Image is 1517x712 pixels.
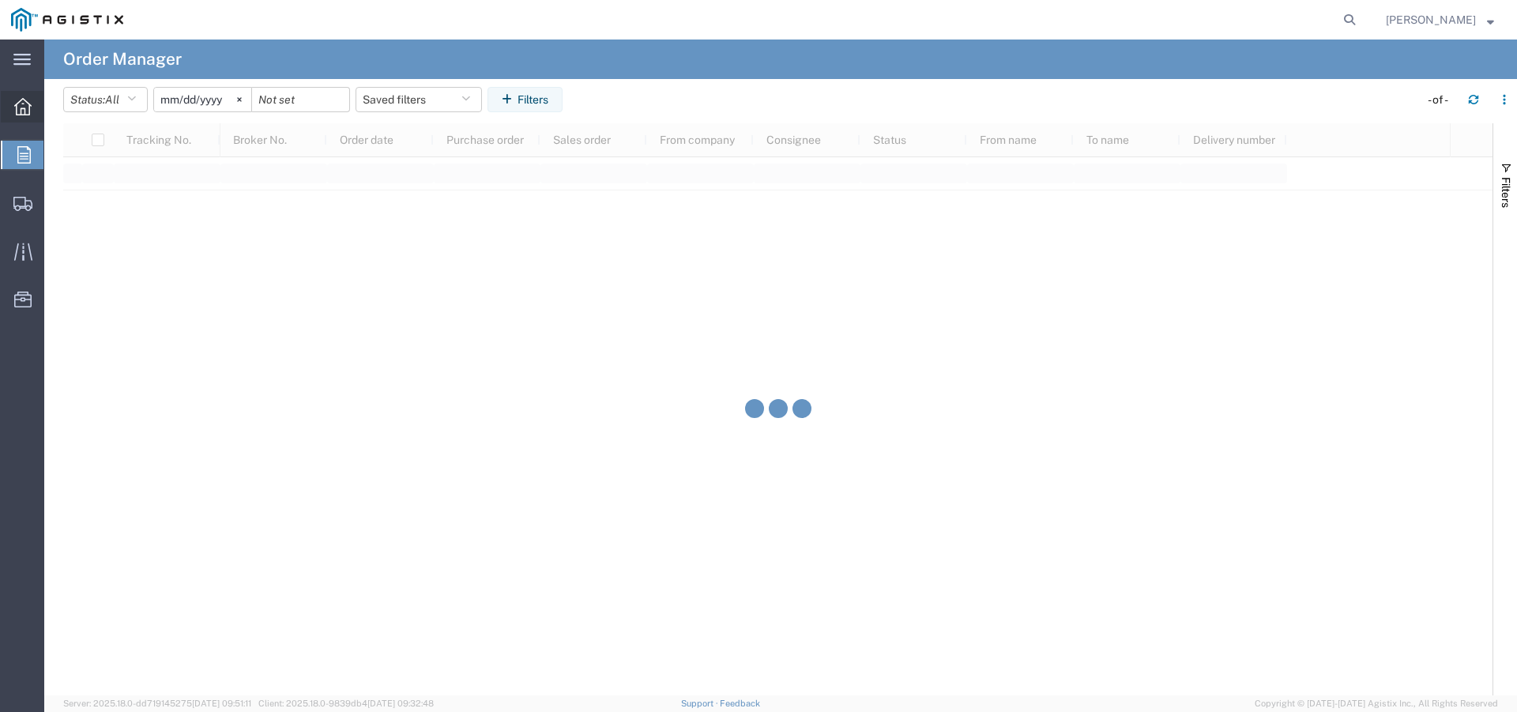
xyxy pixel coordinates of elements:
span: Server: 2025.18.0-dd719145275 [63,699,251,708]
input: Not set [154,88,251,111]
span: [DATE] 09:32:48 [367,699,434,708]
span: Filters [1500,177,1512,208]
a: Support [681,699,721,708]
img: logo [11,8,123,32]
span: Copyright © [DATE]-[DATE] Agistix Inc., All Rights Reserved [1255,697,1498,710]
button: Filters [487,87,563,112]
h4: Order Manager [63,40,182,79]
a: Feedback [720,699,760,708]
span: [DATE] 09:51:11 [192,699,251,708]
button: Status:All [63,87,148,112]
div: - of - [1428,92,1455,108]
button: Saved filters [356,87,482,112]
span: Client: 2025.18.0-9839db4 [258,699,434,708]
input: Not set [252,88,349,111]
button: [PERSON_NAME] [1385,10,1495,29]
span: All [105,93,119,106]
span: Roger Podelco [1386,11,1476,28]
